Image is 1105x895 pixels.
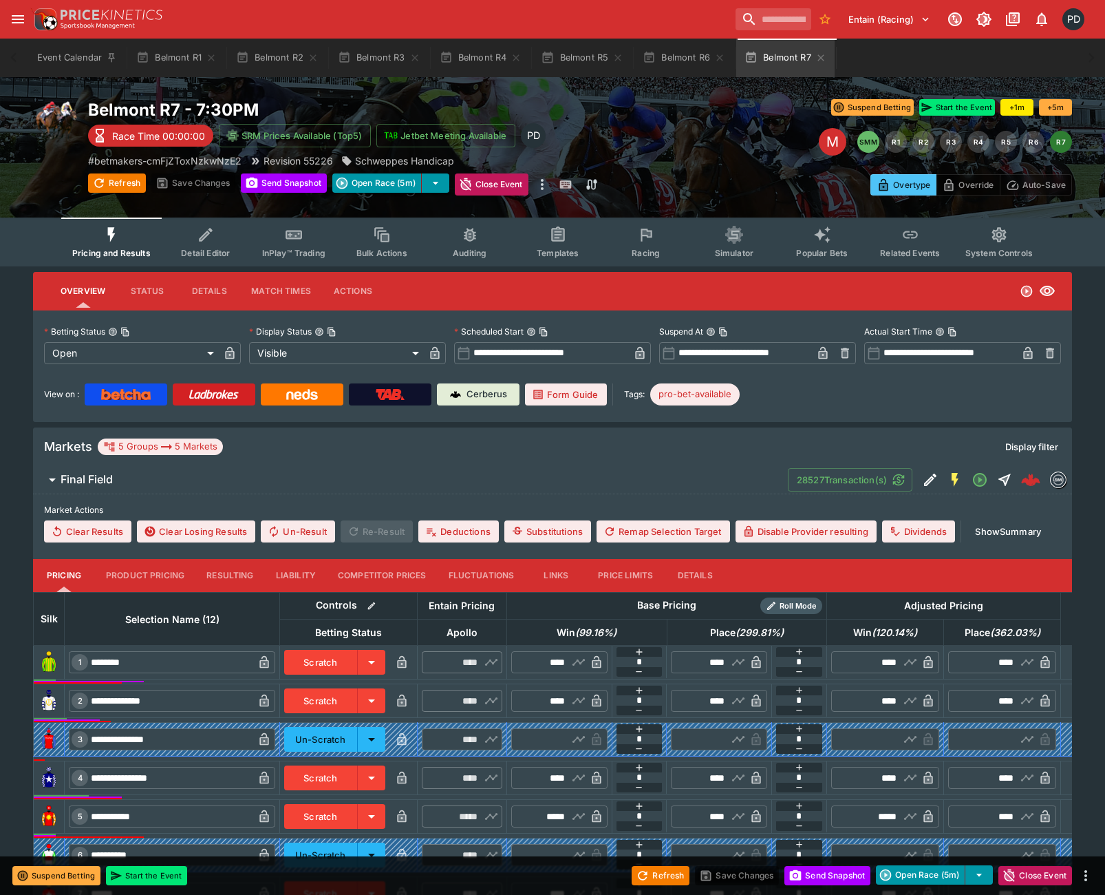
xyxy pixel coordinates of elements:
img: horse_racing.png [33,99,77,143]
nav: pagination navigation [857,131,1072,153]
button: Copy To Clipboard [539,327,548,337]
button: Suspend Betting [831,99,914,116]
span: Simulator [715,248,753,258]
button: open drawer [6,7,30,32]
p: Scheduled Start [454,326,524,337]
img: jetbet-logo.svg [384,129,398,143]
img: runner 3 [38,728,60,750]
div: Event type filters [61,218,1044,266]
button: Fluctuations [438,559,526,592]
button: Event Calendar [29,39,125,77]
div: betmakers [1050,472,1066,488]
span: Re-Result [341,520,413,543]
th: Controls [280,592,418,619]
svg: Open [1020,284,1033,298]
button: SMM [857,131,879,153]
button: Substitutions [504,520,591,543]
button: Close Event [455,173,528,196]
button: Product Pricing [95,559,195,592]
button: Notifications [1029,7,1054,32]
div: e5c8e8fb-e68d-403c-9500-0727320e469d [1021,470,1040,489]
div: split button [332,173,449,193]
button: Display filter [997,436,1066,458]
button: R1 [885,131,907,153]
button: Disable Provider resulting [736,520,877,543]
button: Open Race (5m) [332,173,422,193]
p: Revision 55226 [264,154,333,168]
em: ( 99.16 %) [575,624,616,641]
label: Tags: [624,383,645,406]
div: Paul Dicioccio [1062,8,1084,30]
span: Templates [537,248,579,258]
span: Roll Mode [774,600,822,612]
img: Neds [286,389,317,400]
a: Form Guide [525,383,607,406]
button: Scratch [284,688,358,713]
button: R3 [940,131,962,153]
h6: Final Field [61,472,113,487]
button: Belmont R2 [228,39,327,77]
img: runner 2 [38,690,60,712]
button: Bulk edit [363,597,380,615]
th: Apollo [417,619,506,645]
button: more [1077,867,1094,884]
th: Adjusted Pricing [827,592,1061,619]
span: Detail Editor [181,248,230,258]
em: ( 299.81 %) [736,624,784,641]
span: Pricing and Results [72,248,151,258]
p: Betting Status [44,326,105,337]
button: Refresh [632,866,689,885]
button: Overview [50,275,116,308]
button: ShowSummary [967,520,1049,543]
span: System Controls [965,248,1033,258]
button: Belmont R1 [128,39,225,77]
button: Belmont R5 [533,39,632,77]
button: SRM Prices Available (Top5) [219,124,371,147]
button: R2 [912,131,934,153]
span: Betting Status [300,624,397,641]
button: Actual Start TimeCopy To Clipboard [935,327,945,337]
button: Clear Results [44,520,131,543]
button: Match Times [240,275,322,308]
button: R5 [995,131,1017,153]
button: Resulting [195,559,264,592]
button: Clear Losing Results [137,520,255,543]
button: Copy To Clipboard [120,327,130,337]
span: Related Events [880,248,940,258]
button: Details [178,275,240,308]
button: Jetbet Meeting Available [376,124,515,147]
button: Display StatusCopy To Clipboard [314,327,324,337]
p: Actual Start Time [864,326,932,337]
button: R6 [1022,131,1044,153]
button: Competitor Prices [327,559,438,592]
em: ( 362.03 %) [990,624,1040,641]
button: Pricing [33,559,95,592]
span: Selection Name (12) [110,611,235,628]
button: Documentation [1000,7,1025,32]
button: select merge strategy [422,173,449,193]
span: Place(299.81%) [695,624,799,641]
button: Status [116,275,178,308]
button: more [534,173,550,196]
div: Base Pricing [632,597,702,614]
div: Betting Target: cerberus [650,383,740,406]
span: 6 [75,850,85,860]
button: Belmont R3 [330,39,429,77]
button: Scheduled StartCopy To Clipboard [526,327,536,337]
button: Refresh [88,173,146,193]
button: Dividends [882,520,955,543]
button: Suspend AtCopy To Clipboard [706,327,716,337]
img: runner 4 [38,767,60,789]
button: Liability [265,559,327,592]
span: Un-Result [261,520,334,543]
button: Connected to PK [943,7,967,32]
button: Override [936,174,1000,196]
h2: Copy To Clipboard [88,99,580,120]
button: Links [525,559,587,592]
button: Scratch [284,766,358,790]
span: Racing [632,248,660,258]
span: 2 [75,696,85,706]
button: Paul Dicioccio [1058,4,1088,34]
div: Open [44,342,219,364]
button: select merge strategy [965,865,993,885]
